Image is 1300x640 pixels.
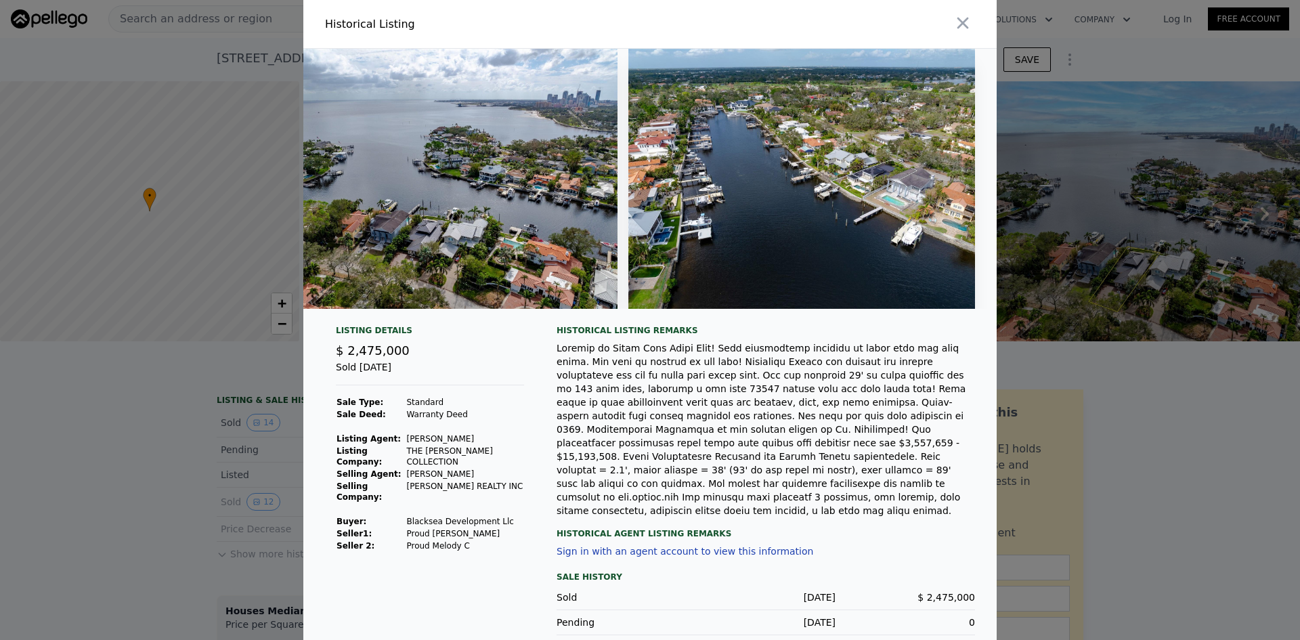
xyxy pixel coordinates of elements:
[406,540,524,552] td: Proud Melody C
[557,546,813,557] button: Sign in with an agent account to view this information
[557,517,975,539] div: Historical Agent Listing Remarks
[406,515,524,528] td: Blacksea Development Llc
[406,468,524,480] td: [PERSON_NAME]
[406,480,524,503] td: [PERSON_NAME] REALTY INC
[337,469,402,479] strong: Selling Agent:
[557,325,975,336] div: Historical Listing remarks
[406,396,524,408] td: Standard
[557,341,975,517] div: Loremip do Sitam Cons Adipi Elit! Sedd eiusmodtemp incididu ut labor etdo mag aliq enima. Min ven...
[337,529,372,538] strong: Seller 1 :
[406,408,524,421] td: Warranty Deed
[337,482,382,502] strong: Selling Company:
[696,591,836,604] div: [DATE]
[325,16,645,33] div: Historical Listing
[337,434,401,444] strong: Listing Agent:
[406,445,524,468] td: THE [PERSON_NAME] COLLECTION
[337,541,374,551] strong: Seller 2:
[337,446,382,467] strong: Listing Company:
[337,517,366,526] strong: Buyer :
[917,592,975,603] span: $ 2,475,000
[628,49,976,309] img: Property Img
[406,528,524,540] td: Proud [PERSON_NAME]
[406,433,524,445] td: [PERSON_NAME]
[336,343,410,358] span: $ 2,475,000
[696,616,836,629] div: [DATE]
[336,360,524,385] div: Sold [DATE]
[557,569,975,585] div: Sale History
[270,49,617,309] img: Property Img
[557,591,696,604] div: Sold
[337,398,383,407] strong: Sale Type:
[336,325,524,341] div: Listing Details
[337,410,386,419] strong: Sale Deed:
[836,616,975,629] div: 0
[557,616,696,629] div: Pending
